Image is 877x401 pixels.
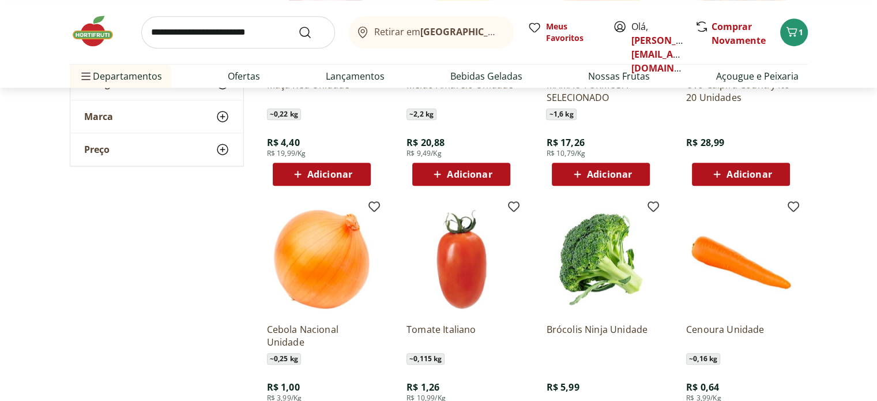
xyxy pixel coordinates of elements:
a: Ovo Caipira Country Ito 20 Unidades [686,78,796,104]
a: MAMAO FORMOSA SELECIONADO [546,78,656,104]
span: R$ 1,00 [267,381,300,393]
span: Marca [84,111,113,123]
span: R$ 0,64 [686,381,719,393]
span: ~ 0,115 kg [406,353,445,365]
span: ~ 0,25 kg [267,353,301,365]
a: Lançamentos [326,69,385,83]
a: Ofertas [228,69,260,83]
button: Carrinho [780,18,808,46]
a: Maçã Red Unidade [267,78,377,104]
button: Marca [70,101,243,133]
span: Olá, [631,20,683,75]
button: Retirar em[GEOGRAPHIC_DATA]/[GEOGRAPHIC_DATA] [349,16,514,48]
img: Cebola Nacional Unidade [267,204,377,314]
span: Adicionar [727,170,771,179]
span: R$ 28,99 [686,136,724,149]
span: ~ 2,2 kg [406,108,436,120]
button: Preço [70,134,243,166]
button: Menu [79,62,93,90]
span: R$ 17,26 [546,136,584,149]
span: Adicionar [447,170,492,179]
button: Adicionar [273,163,371,186]
span: 1 [799,27,803,38]
a: Cebola Nacional Unidade [267,323,377,348]
img: Hortifruti [70,14,127,48]
span: R$ 9,49/Kg [406,149,442,158]
a: Meus Favoritos [528,21,599,44]
span: Retirar em [374,27,502,37]
a: Açougue e Peixaria [716,69,798,83]
span: ~ 1,6 kg [546,108,576,120]
span: Preço [84,144,110,156]
button: Adicionar [412,163,510,186]
button: Adicionar [692,163,790,186]
a: Comprar Novamente [712,20,766,47]
span: R$ 1,26 [406,381,439,393]
a: [PERSON_NAME][EMAIL_ADDRESS][DOMAIN_NAME] [631,34,712,74]
a: Brócolis Ninja Unidade [546,323,656,348]
img: Tomate Italiano [406,204,516,314]
input: search [141,16,335,48]
a: Melão Amarelo Unidade [406,78,516,104]
a: Nossas Frutas [588,69,650,83]
span: ~ 0,22 kg [267,108,301,120]
span: R$ 5,99 [546,381,579,393]
span: Meus Favoritos [546,21,599,44]
a: Bebidas Geladas [450,69,522,83]
span: R$ 19,99/Kg [267,149,306,158]
img: Cenoura Unidade [686,204,796,314]
span: Adicionar [307,170,352,179]
img: Brócolis Ninja Unidade [546,204,656,314]
span: R$ 10,79/Kg [546,149,585,158]
span: Adicionar [587,170,632,179]
span: R$ 20,88 [406,136,445,149]
span: Departamentos [79,62,162,90]
span: ~ 0,16 kg [686,353,720,365]
b: [GEOGRAPHIC_DATA]/[GEOGRAPHIC_DATA] [420,25,615,38]
span: R$ 4,40 [267,136,300,149]
button: Submit Search [298,25,326,39]
a: Cenoura Unidade [686,323,796,348]
a: Tomate Italiano [406,323,516,348]
button: Adicionar [552,163,650,186]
